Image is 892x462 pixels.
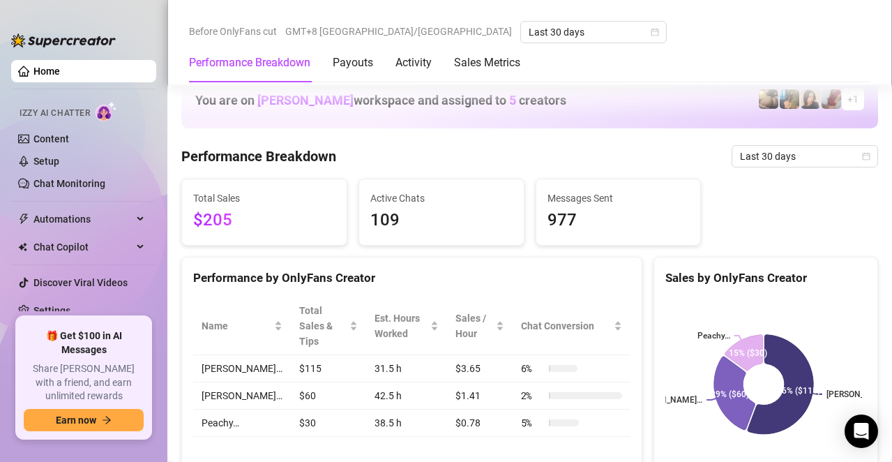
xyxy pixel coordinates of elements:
span: 5 % [521,415,543,431]
td: $1.41 [447,382,512,410]
img: logo-BBDzfeDw.svg [11,33,116,47]
td: [PERSON_NAME]… [193,355,291,382]
div: Performance Breakdown [189,54,310,71]
td: 42.5 h [366,382,447,410]
div: Sales by OnlyFans Creator [665,269,866,288]
h4: Performance Breakdown [181,147,336,166]
button: Earn nowarrow-right [24,409,144,431]
span: Chat Conversion [521,318,611,334]
span: 5 [509,93,516,107]
span: thunderbolt [18,214,29,225]
text: Peachy… [697,331,730,341]
span: Izzy AI Chatter [20,107,90,120]
a: Home [33,66,60,77]
td: Peachy… [193,410,291,437]
span: Share [PERSON_NAME] with a friend, and earn unlimited rewards [24,362,144,403]
td: $0.78 [447,410,512,437]
th: Name [193,297,291,355]
span: 109 [370,207,513,234]
div: Payouts [333,54,373,71]
span: 977 [547,207,690,234]
a: Settings [33,305,70,316]
a: Chat Monitoring [33,178,105,189]
th: Chat Conversion [513,297,630,355]
div: Est. Hours Worked [375,311,428,341]
span: arrow-right [102,415,112,425]
span: 6 % [521,361,543,376]
td: 38.5 h [366,410,447,437]
th: Total Sales & Tips [291,297,366,355]
div: Performance by OnlyFans Creator [193,269,630,288]
a: Discover Viral Videos [33,277,128,288]
span: calendar [651,28,659,36]
span: Last 30 days [740,146,870,167]
span: Chat Copilot [33,236,133,258]
span: Earn now [56,415,96,426]
a: Setup [33,156,59,167]
div: Sales Metrics [454,54,520,71]
img: Nina [801,89,820,109]
span: Name [202,318,271,334]
span: GMT+8 [GEOGRAPHIC_DATA]/[GEOGRAPHIC_DATA] [285,21,512,42]
span: + 1 [847,91,859,107]
span: Last 30 days [529,22,658,43]
img: Esme [822,89,841,109]
span: Total Sales [193,191,335,206]
img: AI Chatter [96,101,117,121]
span: 🎁 Get $100 in AI Messages [24,329,144,357]
span: Automations [33,208,133,230]
td: 31.5 h [366,355,447,382]
text: [PERSON_NAME]… [633,396,702,405]
h1: You are on workspace and assigned to creators [195,93,566,108]
img: Milly [780,89,799,109]
span: [PERSON_NAME] [257,93,354,107]
td: $3.65 [447,355,512,382]
td: $30 [291,410,366,437]
td: $60 [291,382,366,410]
span: 2 % [521,388,543,403]
img: Chat Copilot [18,242,27,252]
a: Content [33,133,69,144]
div: Activity [395,54,432,71]
span: Messages Sent [547,191,690,206]
td: [PERSON_NAME]… [193,382,291,410]
span: $205 [193,207,335,234]
span: Sales / Hour [455,311,492,341]
div: Open Intercom Messenger [845,415,878,448]
span: calendar [862,152,870,161]
span: Total Sales & Tips [299,303,347,349]
img: Peachy [759,89,778,109]
td: $115 [291,355,366,382]
span: Before OnlyFans cut [189,21,277,42]
th: Sales / Hour [447,297,512,355]
span: Active Chats [370,191,513,206]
